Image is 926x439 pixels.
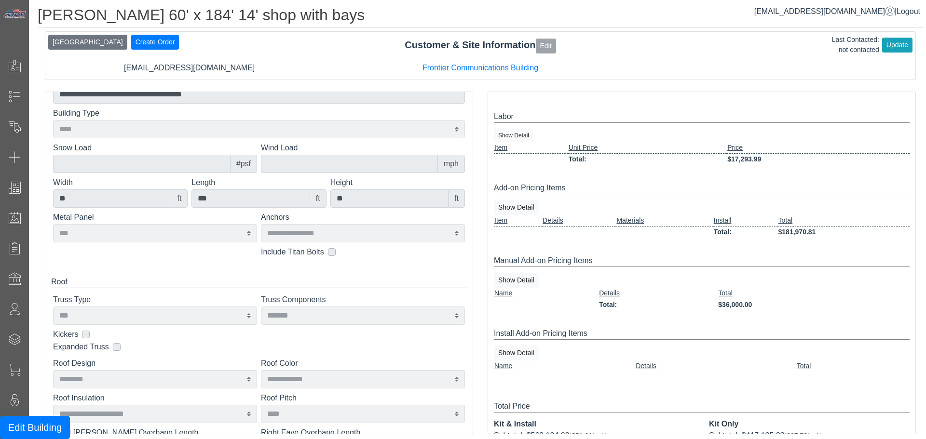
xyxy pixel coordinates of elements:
div: Roof [51,276,467,288]
label: Building Type [53,107,465,119]
div: #psf [230,155,257,173]
td: Item [494,215,542,226]
button: [GEOGRAPHIC_DATA] [48,35,127,50]
label: Expanded Truss [53,341,109,353]
button: Update [882,38,912,53]
a: [EMAIL_ADDRESS][DOMAIN_NAME] [754,7,895,15]
label: Truss Components [261,294,465,306]
div: Install Add-on Pricing Items [494,328,910,340]
button: Edit [536,39,556,53]
div: | [754,6,920,17]
div: Customer & Site Information [45,38,915,53]
td: Materials [616,215,713,226]
div: Labor [494,111,910,123]
a: Frontier Communications Building [422,64,538,72]
label: Roof Pitch [261,392,465,404]
div: ft [171,189,188,208]
td: Name [494,360,635,372]
td: Total: [599,299,718,310]
button: Show Detail [494,129,533,142]
label: Truss Type [53,294,257,306]
td: Details [542,215,616,226]
td: $17,293.99 [727,153,910,165]
label: Roof Insulation [53,392,257,404]
td: Name [494,288,599,299]
label: Front [PERSON_NAME] Overhang Length [53,427,257,439]
td: Total: [568,153,727,165]
h1: [PERSON_NAME] 60' x 184' 14' shop with bays [38,6,923,27]
label: Right Eave Overhang Length [261,427,465,439]
td: Item [494,142,568,154]
label: Roof Color [261,358,465,369]
div: Add-on Pricing Items [494,182,910,194]
div: mph [437,155,465,173]
div: ft [310,189,327,208]
div: [EMAIL_ADDRESS][DOMAIN_NAME] [44,62,335,74]
div: Kit Only [709,418,910,430]
label: Height [330,177,465,188]
td: Unit Price [568,142,727,154]
td: Total [778,215,910,226]
button: Show Detail [494,273,539,288]
label: Include Titan Bolts [261,246,324,258]
td: Details [599,288,718,299]
label: Length [191,177,326,188]
button: Show Detail [494,346,539,360]
img: Metals Direct Inc Logo [3,9,27,19]
label: Kickers [53,329,78,340]
button: Show Detail [494,200,539,215]
td: $36,000.00 [718,299,910,310]
td: Total [796,360,910,372]
span: Logout [897,7,920,15]
label: Anchors [261,212,465,223]
div: ft [448,189,465,208]
td: Price [727,142,910,154]
div: Kit & Install [494,418,694,430]
div: Manual Add-on Pricing Items [494,255,910,267]
label: Metal Panel [53,212,257,223]
td: Total [718,288,910,299]
td: Total: [713,226,778,238]
td: Details [635,360,796,372]
label: Wind Load [261,142,465,154]
label: Roof Design [53,358,257,369]
td: Install [713,215,778,226]
label: Width [53,177,188,188]
label: Snow Load [53,142,257,154]
div: Last Contacted: not contacted [832,35,879,55]
button: Create Order [131,35,179,50]
div: Total Price [494,400,910,412]
td: $181,970.81 [778,226,910,238]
